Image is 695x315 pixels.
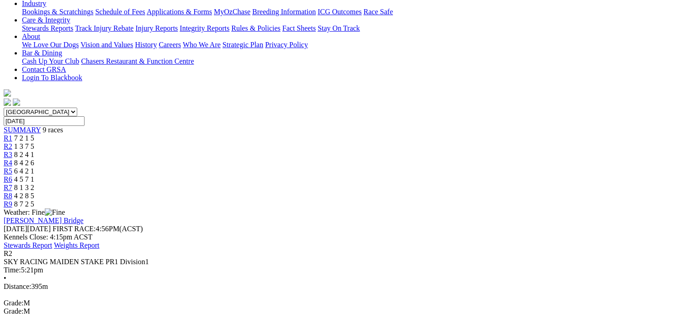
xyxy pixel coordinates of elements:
[53,225,95,233] span: FIRST RACE:
[4,299,691,307] div: M
[4,225,27,233] span: [DATE]
[42,126,63,134] span: 9 races
[318,24,360,32] a: Stay On Track
[135,41,157,49] a: History
[14,200,34,208] span: 8 7 2 5
[75,24,133,32] a: Track Injury Rebate
[14,159,34,167] span: 8 4 2 6
[22,65,66,73] a: Contact GRSA
[53,225,143,233] span: 4:56PM(ACST)
[22,8,691,16] div: Industry
[4,98,11,106] img: facebook.svg
[214,8,250,16] a: MyOzChase
[4,233,691,241] div: Kennels Close: 4:15pm ACST
[14,184,34,191] span: 8 1 3 2
[81,57,194,65] a: Chasers Restaurant & Function Centre
[4,142,12,150] a: R2
[13,98,20,106] img: twitter.svg
[14,134,34,142] span: 7 2 1 5
[4,175,12,183] a: R6
[4,241,52,249] a: Stewards Report
[4,159,12,167] a: R4
[4,307,24,315] span: Grade:
[22,24,691,33] div: Care & Integrity
[80,41,133,49] a: Vision and Values
[22,24,73,32] a: Stewards Reports
[95,8,145,16] a: Schedule of Fees
[4,266,21,274] span: Time:
[4,250,12,257] span: R2
[4,208,65,216] span: Weather: Fine
[4,258,691,266] div: SKY RACING MAIDEN STAKE PR1 Division1
[183,41,221,49] a: Who We Are
[4,299,24,307] span: Grade:
[14,175,34,183] span: 4 5 7 1
[22,41,691,49] div: About
[4,116,85,126] input: Select date
[231,24,281,32] a: Rules & Policies
[4,200,12,208] a: R9
[14,151,34,158] span: 8 2 4 1
[22,16,70,24] a: Care & Integrity
[180,24,229,32] a: Integrity Reports
[4,225,51,233] span: [DATE]
[4,217,84,224] a: [PERSON_NAME] Bridge
[4,151,12,158] a: R3
[363,8,393,16] a: Race Safe
[22,57,691,65] div: Bar & Dining
[4,184,12,191] a: R7
[4,126,41,134] a: SUMMARY
[282,24,316,32] a: Fact Sheets
[135,24,178,32] a: Injury Reports
[45,208,65,217] img: Fine
[22,49,62,57] a: Bar & Dining
[14,167,34,175] span: 6 4 2 1
[4,274,6,282] span: •
[14,142,34,150] span: 1 3 7 5
[22,8,93,16] a: Bookings & Scratchings
[147,8,212,16] a: Applications & Forms
[22,33,40,40] a: About
[14,192,34,200] span: 4 2 8 5
[318,8,361,16] a: ICG Outcomes
[4,167,12,175] a: R5
[22,57,79,65] a: Cash Up Your Club
[4,192,12,200] a: R8
[54,241,100,249] a: Weights Report
[22,41,79,49] a: We Love Our Dogs
[4,282,691,291] div: 395m
[4,266,691,274] div: 5:21pm
[159,41,181,49] a: Careers
[223,41,263,49] a: Strategic Plan
[4,282,31,290] span: Distance:
[265,41,308,49] a: Privacy Policy
[4,89,11,97] img: logo-grsa-white.png
[4,134,12,142] a: R1
[252,8,316,16] a: Breeding Information
[22,74,82,81] a: Login To Blackbook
